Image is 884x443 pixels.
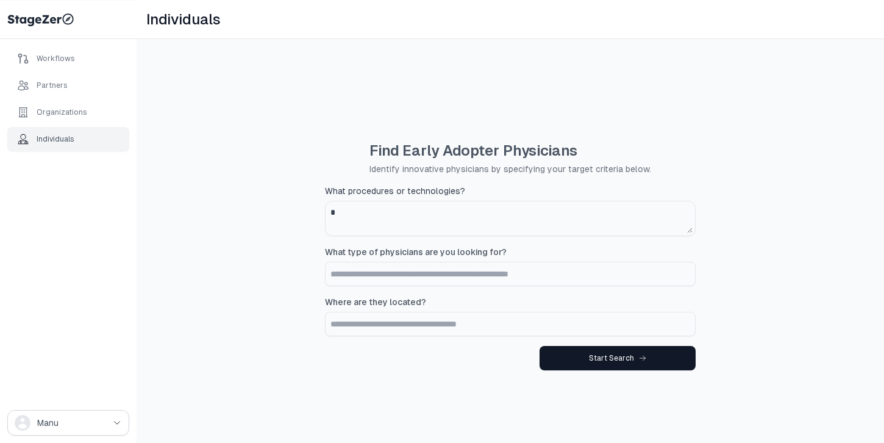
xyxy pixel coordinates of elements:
[7,127,129,151] a: Individuals
[7,46,129,71] a: Workflows
[37,81,68,90] div: Partners
[325,185,465,197] span: What procedures or technologies?
[369,141,651,160] h1: Find Early Adopter Physicians
[589,353,646,363] div: Start Search
[7,73,129,98] a: Partners
[37,107,87,117] div: Organizations
[37,134,74,144] div: Individuals
[7,410,129,436] button: drop down button
[325,246,507,258] span: What type of physicians are you looking for?
[37,54,75,63] div: Workflows
[37,417,59,429] span: Manu
[369,163,651,175] p: Identify innovative physicians by specifying your target criteria below.
[7,100,129,124] a: Organizations
[540,346,696,370] button: Start Search
[146,10,220,29] h1: Individuals
[325,296,426,308] span: Where are they located?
